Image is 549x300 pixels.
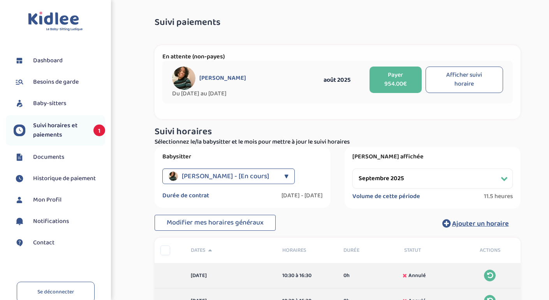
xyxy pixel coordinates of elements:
span: Modifier mes horaires généraux [167,217,264,228]
button: Afficher suivi horaire [426,67,503,93]
span: Horaires [282,246,332,254]
h3: Suivi horaires [155,127,521,137]
div: ▼ [284,168,289,184]
img: logo.svg [28,12,83,32]
div: Durée [338,246,399,254]
a: Documents [14,151,105,163]
span: Suivi paiements [155,18,220,28]
img: profil.svg [14,194,25,206]
img: dashboard.svg [14,55,25,67]
span: Suivi horaires et paiements [33,121,86,140]
div: Dates [185,246,276,254]
span: [PERSON_NAME] - [En cours] [182,168,269,184]
a: Notifications [14,216,105,227]
img: avatar_razafintsalama-sharona_2025_01_27_11_19_02.png [169,172,178,181]
span: [PERSON_NAME] [199,74,246,82]
span: Contact [33,238,55,247]
div: [DATE] [185,272,276,280]
img: besoin.svg [14,76,25,88]
p: Sélectionnez le/la babysitter et le mois pour mettre à jour le suivi horaires [155,137,521,147]
div: août 2025 [308,75,366,85]
div: 10:30 à 16:30 [282,272,332,280]
img: suivihoraire.svg [14,173,25,184]
span: Baby-sitters [33,99,66,108]
span: 1 [93,125,105,136]
p: En attente (non-payes) [162,53,513,61]
span: Mon Profil [33,195,62,205]
span: Annulé [408,272,426,280]
span: Du [DATE] au [DATE] [172,90,308,98]
a: Historique de paiement [14,173,105,184]
div: Statut [398,246,459,254]
img: documents.svg [14,151,25,163]
span: 0h [343,272,350,280]
span: Dashboard [33,56,63,65]
img: suivihoraire.svg [14,125,25,136]
a: Mon Profil [14,194,105,206]
span: Historique de paiement [33,174,96,183]
img: contact.svg [14,237,25,249]
span: Notifications [33,217,69,226]
span: Ajouter un horaire [452,218,509,229]
a: Dashboard [14,55,105,67]
label: Durée de contrat [162,192,209,200]
button: Ajouter un horaire [431,215,521,232]
span: Besoins de garde [33,77,79,87]
label: [PERSON_NAME] affichée [352,153,513,161]
img: babysitters.svg [14,98,25,109]
a: Suivi horaires et paiements 1 [14,121,105,140]
span: Documents [33,153,64,162]
label: [DATE] - [DATE] [282,192,323,200]
label: Volume de cette période [352,193,420,200]
a: Contact [14,237,105,249]
img: avatar [172,67,195,90]
img: notification.svg [14,216,25,227]
a: Besoins de garde [14,76,105,88]
button: Payer 954.00€ [370,67,422,93]
button: Modifier mes horaires généraux [155,215,276,231]
div: Actions [459,246,521,254]
span: 11.5 heures [484,193,513,200]
label: Babysitter [162,153,323,161]
a: Baby-sitters [14,98,105,109]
